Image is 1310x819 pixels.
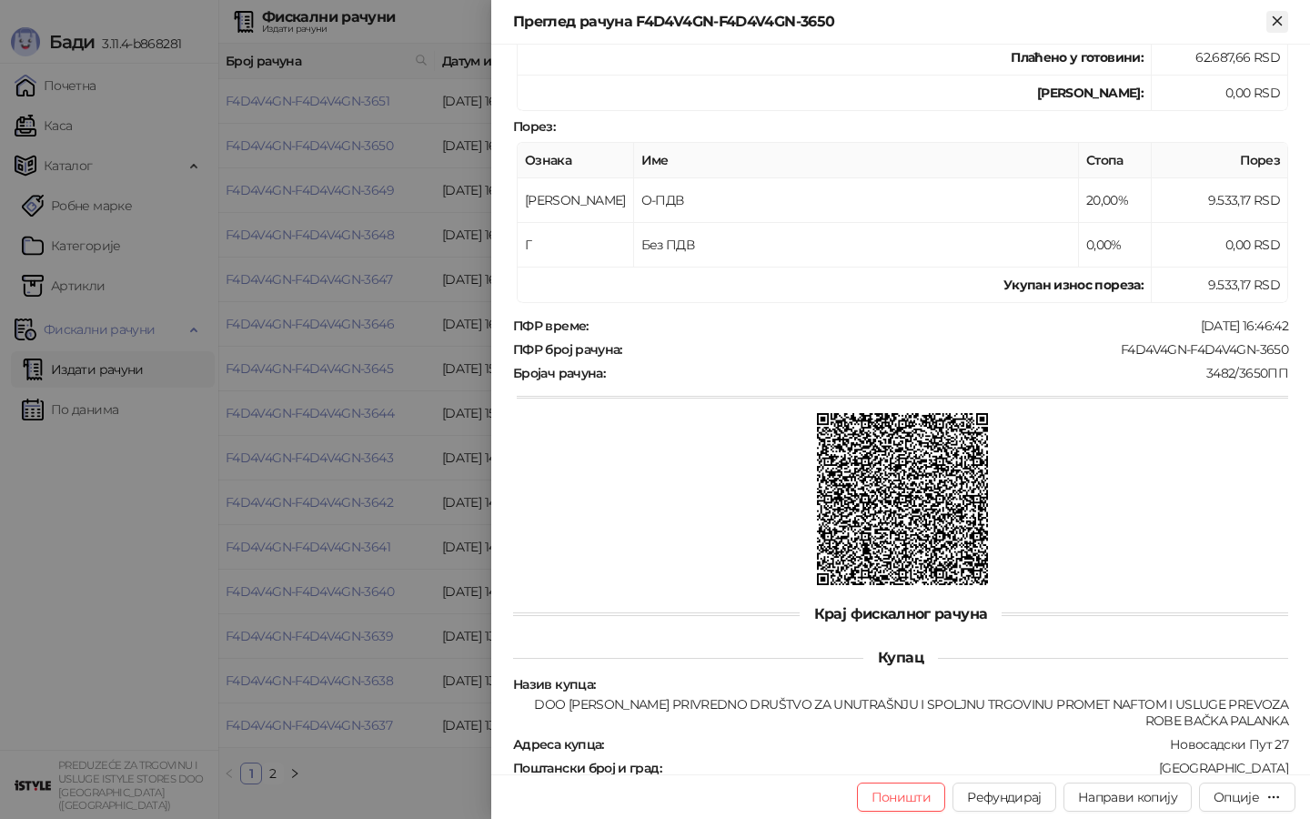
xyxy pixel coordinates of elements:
[1063,783,1192,812] button: Направи копију
[952,783,1056,812] button: Рефундирај
[1152,223,1288,268] td: 0,00 RSD
[606,736,1290,753] div: Новосадски Пут 27
[1078,789,1177,805] span: Направи копију
[863,649,938,666] span: Купац
[1079,178,1152,223] td: 20,00%
[1199,783,1295,812] button: Опције
[1152,268,1288,303] td: 9.533,17 RSD
[511,696,1290,729] div: DOO [PERSON_NAME] PRIVREDNO DRUŠTVO ZA UNUTRAŠNJU I SPOLJNU TRGOVINU PROMET NAFTOM I USLUGE PREVO...
[1266,11,1288,33] button: Close
[624,341,1290,358] div: F4D4V4GN-F4D4V4GN-3650
[1152,143,1288,178] th: Порез
[513,365,605,381] strong: Бројач рачуна :
[1214,789,1259,805] div: Опције
[634,178,1079,223] td: О-ПДВ
[634,223,1079,268] td: Без ПДВ
[663,760,1290,776] div: [GEOGRAPHIC_DATA]
[1011,49,1144,66] strong: Плаћено у готовини:
[513,341,622,358] strong: ПФР број рачуна :
[590,318,1290,334] div: [DATE] 16:46:42
[1152,76,1288,111] td: 0,00 RSD
[1152,40,1288,76] td: 62.687,66 RSD
[800,605,1003,622] span: Крај фискалног рачуна
[518,223,634,268] td: Г
[857,783,946,812] button: Поништи
[518,178,634,223] td: [PERSON_NAME]
[1079,143,1152,178] th: Стопа
[513,676,595,693] strong: Назив купца :
[513,318,589,334] strong: ПФР време :
[1037,85,1144,101] strong: [PERSON_NAME]:
[513,118,555,135] strong: Порез :
[513,736,604,753] strong: Адреса купца :
[817,413,989,585] img: QR код
[634,143,1079,178] th: Име
[1152,178,1288,223] td: 9.533,17 RSD
[607,365,1290,381] div: 3482/3650ПП
[513,11,1266,33] div: Преглед рачуна F4D4V4GN-F4D4V4GN-3650
[518,143,634,178] th: Ознака
[513,760,661,776] strong: Поштански број и град :
[1079,223,1152,268] td: 0,00%
[1003,277,1144,293] strong: Укупан износ пореза:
